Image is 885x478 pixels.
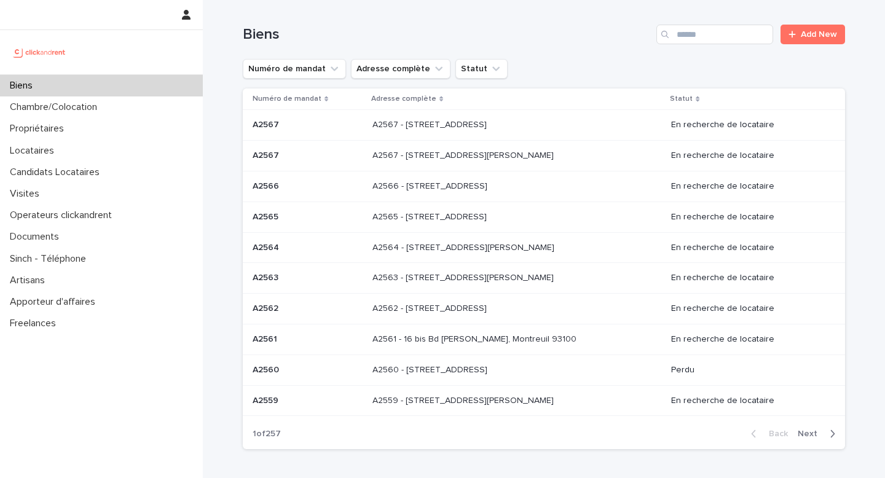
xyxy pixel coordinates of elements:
p: En recherche de locataire [671,212,825,222]
input: Search [656,25,773,44]
p: En recherche de locataire [671,273,825,283]
p: A2565 [253,210,281,222]
p: En recherche de locataire [671,181,825,192]
tr: A2563A2563 A2563 - [STREET_ADDRESS][PERSON_NAME]A2563 - [STREET_ADDRESS][PERSON_NAME] En recherch... [243,263,845,294]
p: Candidats Locataires [5,167,109,178]
p: En recherche de locataire [671,304,825,314]
p: A2566 - [STREET_ADDRESS] [372,179,490,192]
tr: A2565A2565 A2565 - [STREET_ADDRESS]A2565 - [STREET_ADDRESS] En recherche de locataire [243,202,845,232]
p: A2567 - [STREET_ADDRESS] [372,117,489,130]
p: Chambre/Colocation [5,101,107,113]
tr: A2564A2564 A2564 - [STREET_ADDRESS][PERSON_NAME]A2564 - [STREET_ADDRESS][PERSON_NAME] En recherch... [243,232,845,263]
p: Locataires [5,145,64,157]
tr: A2567A2567 A2567 - [STREET_ADDRESS]A2567 - [STREET_ADDRESS] En recherche de locataire [243,110,845,141]
tr: A2560A2560 A2560 - [STREET_ADDRESS]A2560 - [STREET_ADDRESS] Perdu [243,355,845,385]
p: Sinch - Téléphone [5,253,96,265]
p: En recherche de locataire [671,243,825,253]
p: Freelances [5,318,66,329]
tr: A2566A2566 A2566 - [STREET_ADDRESS]A2566 - [STREET_ADDRESS] En recherche de locataire [243,171,845,202]
p: A2563 [253,270,281,283]
button: Next [793,428,845,439]
tr: A2559A2559 A2559 - [STREET_ADDRESS][PERSON_NAME]A2559 - [STREET_ADDRESS][PERSON_NAME] En recherch... [243,385,845,416]
p: En recherche de locataire [671,334,825,345]
span: Add New [801,30,837,39]
span: Next [798,429,825,438]
p: A2566 [253,179,281,192]
p: A2560 [253,362,281,375]
p: Documents [5,231,69,243]
button: Back [741,428,793,439]
p: A2565 - [STREET_ADDRESS] [372,210,489,222]
p: 1 of 257 [243,419,291,449]
p: A2559 - [STREET_ADDRESS][PERSON_NAME] [372,393,556,406]
p: A2561 [253,332,280,345]
p: Operateurs clickandrent [5,210,122,221]
p: Numéro de mandat [253,92,321,106]
button: Statut [455,59,508,79]
p: A2562 [253,301,281,314]
p: Visites [5,188,49,200]
p: A2561 - 16 bis Bd [PERSON_NAME], Montreuil 93100 [372,332,579,345]
p: A2560 - [STREET_ADDRESS] [372,362,490,375]
p: A2562 - [STREET_ADDRESS] [372,301,489,314]
img: UCB0brd3T0yccxBKYDjQ [10,40,69,65]
span: Back [761,429,788,438]
h1: Biens [243,26,651,44]
p: En recherche de locataire [671,151,825,161]
p: Perdu [671,365,825,375]
p: En recherche de locataire [671,120,825,130]
p: Statut [670,92,693,106]
p: Propriétaires [5,123,74,135]
p: Artisans [5,275,55,286]
tr: A2562A2562 A2562 - [STREET_ADDRESS]A2562 - [STREET_ADDRESS] En recherche de locataire [243,294,845,324]
p: Adresse complète [371,92,436,106]
p: A2563 - 781 Avenue de Monsieur Teste, Montpellier 34070 [372,270,556,283]
p: Biens [5,80,42,92]
tr: A2561A2561 A2561 - 16 bis Bd [PERSON_NAME], Montreuil 93100A2561 - 16 bis Bd [PERSON_NAME], Montr... [243,324,845,355]
tr: A2567A2567 A2567 - [STREET_ADDRESS][PERSON_NAME]A2567 - [STREET_ADDRESS][PERSON_NAME] En recherch... [243,141,845,171]
p: En recherche de locataire [671,396,825,406]
a: Add New [781,25,845,44]
p: A2559 [253,393,281,406]
button: Adresse complète [351,59,450,79]
p: A2564 - [STREET_ADDRESS][PERSON_NAME] [372,240,557,253]
button: Numéro de mandat [243,59,346,79]
p: A2567 - [STREET_ADDRESS][PERSON_NAME] [372,148,556,161]
p: Apporteur d'affaires [5,296,105,308]
p: A2567 [253,148,281,161]
p: A2564 [253,240,281,253]
p: A2567 [253,117,281,130]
